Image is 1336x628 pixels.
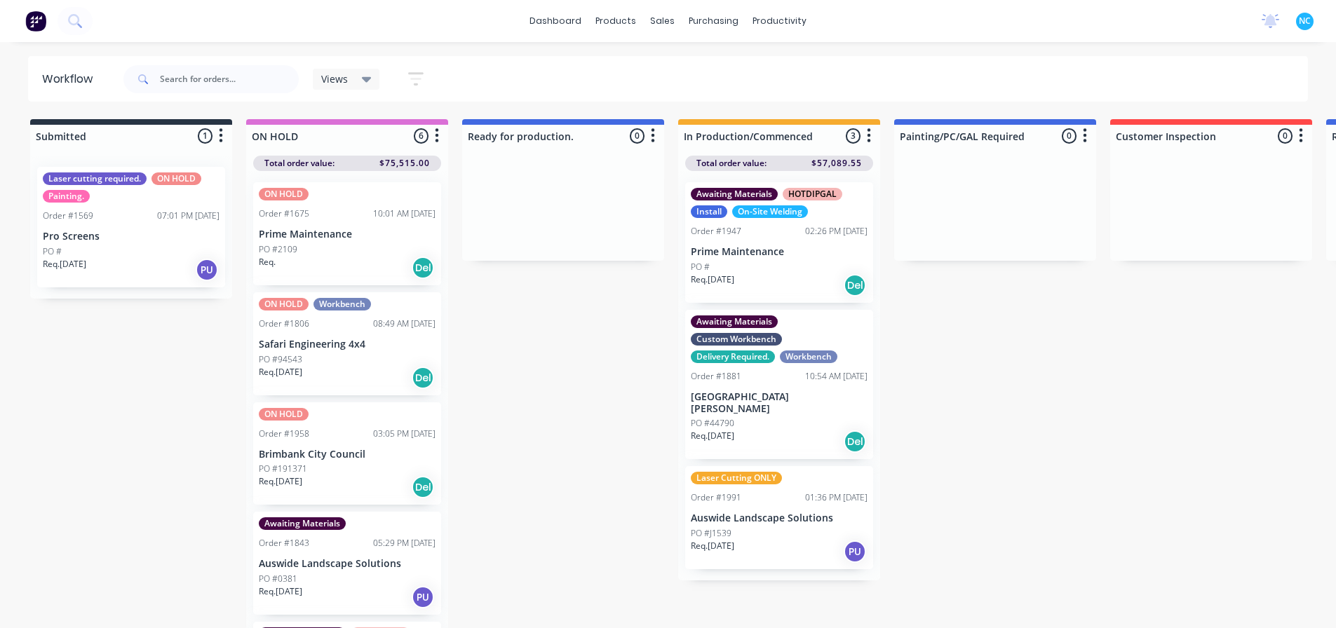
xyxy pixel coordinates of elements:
[691,540,734,552] p: Req. [DATE]
[259,366,302,378] p: Req. [DATE]
[780,350,837,363] div: Workbench
[157,210,220,222] div: 07:01 PM [DATE]
[844,430,866,453] div: Del
[259,353,302,366] p: PO #94543
[783,188,842,200] div: HOTDIPGAL
[373,537,436,549] div: 05:29 PM [DATE]
[321,71,348,86] span: Views
[412,257,434,279] div: Del
[691,273,734,286] p: Req. [DATE]
[805,370,868,383] div: 10:54 AM [DATE]
[43,190,90,203] div: Painting.
[844,274,866,296] div: Del
[691,261,710,273] p: PO #
[160,65,299,93] input: Search for orders...
[259,188,309,200] div: ON HOLD
[259,463,307,475] p: PO #191371
[805,491,868,504] div: 01:36 PM [DATE]
[259,207,309,220] div: Order #1675
[691,430,734,442] p: Req. [DATE]
[682,11,745,32] div: purchasing
[691,472,782,484] div: Laser Cutting ONLY
[412,476,434,498] div: Del
[259,298,309,310] div: ON HOLD
[259,228,436,240] p: Prime Maintenance
[844,540,866,563] div: PU
[691,512,868,524] p: Auswide Landscape Solutions
[685,182,873,303] div: Awaiting MaterialsHOTDIPGALInstallOn-Site WeldingOrder #194702:26 PM [DATE]Prime MaintenancePO #R...
[259,475,302,488] p: Req. [DATE]
[313,298,371,310] div: Workbench
[373,207,436,220] div: 10:01 AM [DATE]
[259,573,297,585] p: PO #0381
[196,259,218,281] div: PU
[43,231,220,243] p: Pro Screens
[643,11,682,32] div: sales
[253,512,441,615] div: Awaiting MaterialsOrder #184305:29 PM [DATE]Auswide Landscape SolutionsPO #0381Req.[DATE]PU
[259,517,346,530] div: Awaiting Materials
[43,258,86,271] p: Req. [DATE]
[522,11,588,32] a: dashboard
[732,205,808,218] div: On-Site Welding
[259,558,436,570] p: Auswide Landscape Solutions
[253,292,441,395] div: ON HOLDWorkbenchOrder #180608:49 AM [DATE]Safari Engineering 4x4PO #94543Req.[DATE]Del
[43,210,93,222] div: Order #1569
[412,367,434,389] div: Del
[745,11,814,32] div: productivity
[696,157,767,170] span: Total order value:
[259,428,309,440] div: Order #1958
[259,243,297,256] p: PO #2109
[259,537,309,549] div: Order #1843
[691,527,731,540] p: PO #J1539
[42,71,100,88] div: Workflow
[373,428,436,440] div: 03:05 PM [DATE]
[811,157,862,170] span: $57,089.55
[691,225,741,238] div: Order #1947
[43,245,62,258] p: PO #
[259,408,309,421] div: ON HOLD
[805,225,868,238] div: 02:26 PM [DATE]
[379,157,430,170] span: $75,515.00
[253,182,441,285] div: ON HOLDOrder #167510:01 AM [DATE]Prime MaintenancePO #2109Req.Del
[37,167,225,287] div: Laser cutting required.ON HOLDPainting.Order #156907:01 PM [DATE]Pro ScreensPO #Req.[DATE]PU
[1299,15,1311,27] span: NC
[259,318,309,330] div: Order #1806
[685,466,873,569] div: Laser Cutting ONLYOrder #199101:36 PM [DATE]Auswide Landscape SolutionsPO #J1539Req.[DATE]PU
[588,11,643,32] div: products
[691,370,741,383] div: Order #1881
[691,188,778,200] div: Awaiting Materials
[691,350,775,363] div: Delivery Required.
[691,246,868,258] p: Prime Maintenance
[691,491,741,504] div: Order #1991
[691,391,868,415] p: [GEOGRAPHIC_DATA][PERSON_NAME]
[43,172,147,185] div: Laser cutting required.
[412,586,434,608] div: PU
[259,585,302,598] p: Req. [DATE]
[259,339,436,350] p: Safari Engineering 4x4
[691,333,782,346] div: Custom Workbench
[373,318,436,330] div: 08:49 AM [DATE]
[259,256,276,268] p: Req.
[253,402,441,505] div: ON HOLDOrder #195803:05 PM [DATE]Brimbank City CouncilPO #191371Req.[DATE]Del
[25,11,46,32] img: Factory
[151,172,201,185] div: ON HOLD
[259,449,436,460] p: Brimbank City Council
[264,157,335,170] span: Total order value:
[691,205,727,218] div: Install
[691,315,778,328] div: Awaiting Materials
[691,417,734,430] p: PO #44790
[685,310,873,460] div: Awaiting MaterialsCustom WorkbenchDelivery Required.WorkbenchOrder #188110:54 AM [DATE][GEOGRAPHI...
